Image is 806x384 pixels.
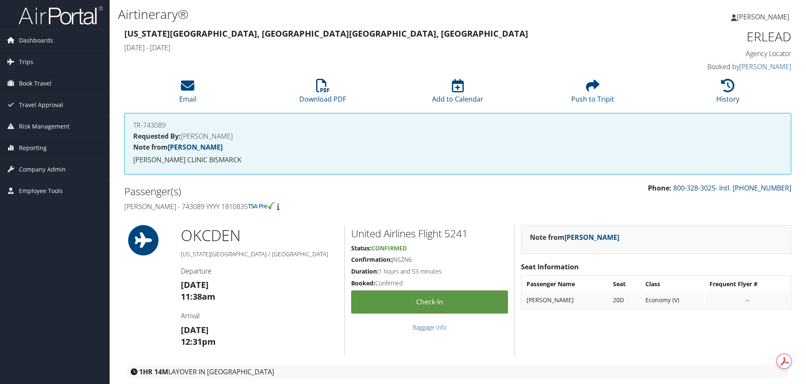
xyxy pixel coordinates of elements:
[181,336,216,347] strong: 12:31pm
[124,202,451,211] h4: [PERSON_NAME] - 743089 YYYY 1810835
[126,365,789,379] div: layover in [GEOGRAPHIC_DATA]
[133,142,223,152] strong: Note from
[634,28,791,46] h1: ERLEAD
[19,116,70,137] span: Risk Management
[739,62,791,71] a: [PERSON_NAME]
[139,367,168,376] strong: 1HR 14M
[522,293,608,308] td: [PERSON_NAME]
[351,267,508,276] h5: 1 hours and 53 minutes
[609,277,640,292] th: Seat
[133,132,181,141] strong: Requested By:
[19,137,47,158] span: Reporting
[133,155,782,166] p: [PERSON_NAME] CLINIC BISMARCK
[371,244,407,252] span: Confirmed
[413,323,446,331] a: Baggage Info
[641,277,704,292] th: Class
[181,266,338,276] h4: Departure
[179,83,196,104] a: Email
[634,49,791,58] h4: Agency Locator
[351,279,508,287] h5: Confirmed
[737,12,789,21] span: [PERSON_NAME]
[19,180,63,201] span: Employee Tools
[124,43,621,52] h4: [DATE] - [DATE]
[634,62,791,71] h4: Booked by
[351,267,379,275] strong: Duration:
[641,293,704,308] td: Economy (V)
[181,291,215,302] strong: 11:38am
[19,159,66,180] span: Company Admin
[351,255,392,263] strong: Confirmation:
[648,183,672,193] strong: Phone:
[351,279,375,287] strong: Booked:
[168,142,223,152] a: [PERSON_NAME]
[522,277,608,292] th: Passenger Name
[19,73,51,94] span: Book Travel
[124,28,528,39] strong: [US_STATE][GEOGRAPHIC_DATA], [GEOGRAPHIC_DATA] [GEOGRAPHIC_DATA], [GEOGRAPHIC_DATA]
[564,233,619,242] a: [PERSON_NAME]
[351,290,508,314] a: Check-in
[731,4,798,30] a: [PERSON_NAME]
[432,83,484,104] a: Add to Calendar
[19,51,33,73] span: Trips
[19,30,53,51] span: Dashboards
[351,226,508,241] h2: United Airlines Flight 5241
[181,225,338,246] h1: OKC DEN
[118,5,571,23] h1: Airtinerary®
[181,324,209,336] strong: [DATE]
[19,94,63,115] span: Travel Approval
[521,262,579,271] strong: Seat Information
[716,83,739,104] a: History
[248,202,275,209] img: tsa-precheck.png
[124,184,451,199] h2: Passenger(s)
[181,311,338,320] h4: Arrival
[709,296,786,304] div: --
[673,183,791,193] a: 800-328-3025- Intl. [PHONE_NUMBER]
[351,244,371,252] strong: Status:
[351,255,508,264] h5: JNSZN6
[299,83,346,104] a: Download PDF
[19,5,103,25] img: airportal-logo.png
[530,233,619,242] strong: Note from
[705,277,790,292] th: Frequent Flyer #
[571,83,614,104] a: Push to Tripit
[609,293,640,308] td: 20D
[181,279,209,290] strong: [DATE]
[133,122,782,129] h4: TR-743089
[181,250,338,258] h5: [US_STATE][GEOGRAPHIC_DATA] / [GEOGRAPHIC_DATA]
[133,133,782,140] h4: [PERSON_NAME]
